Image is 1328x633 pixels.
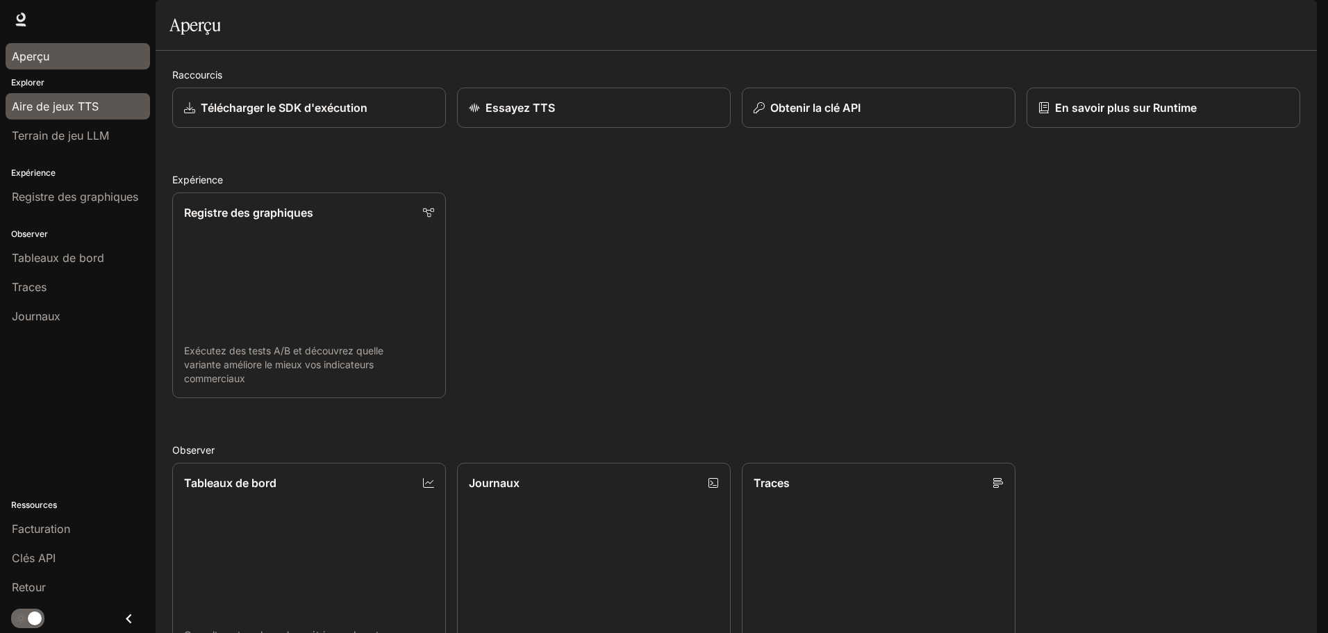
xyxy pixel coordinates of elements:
font: Obtenir la clé API [770,101,861,115]
font: En savoir plus sur Runtime [1055,101,1197,115]
font: Raccourcis [172,69,222,81]
font: Télécharger le SDK d'exécution [201,101,367,115]
font: Aperçu [169,15,220,35]
font: Essayez TTS [485,101,555,115]
button: Obtenir la clé API [742,88,1015,128]
font: Tableaux de bord [184,476,276,490]
a: Essayez TTS [457,88,731,128]
font: Exécutez des tests A/B et découvrez quelle variante améliore le mieux vos indicateurs commerciaux [184,345,383,384]
font: Expérience [172,174,223,186]
a: Télécharger le SDK d'exécution [172,88,446,128]
font: Journaux [469,476,520,490]
a: En savoir plus sur Runtime [1027,88,1300,128]
a: Registre des graphiquesExécutez des tests A/B et découvrez quelle variante améliore le mieux vos ... [172,192,446,398]
font: Observer [172,444,215,456]
font: Registre des graphiques [184,206,313,220]
font: Traces [754,476,790,490]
